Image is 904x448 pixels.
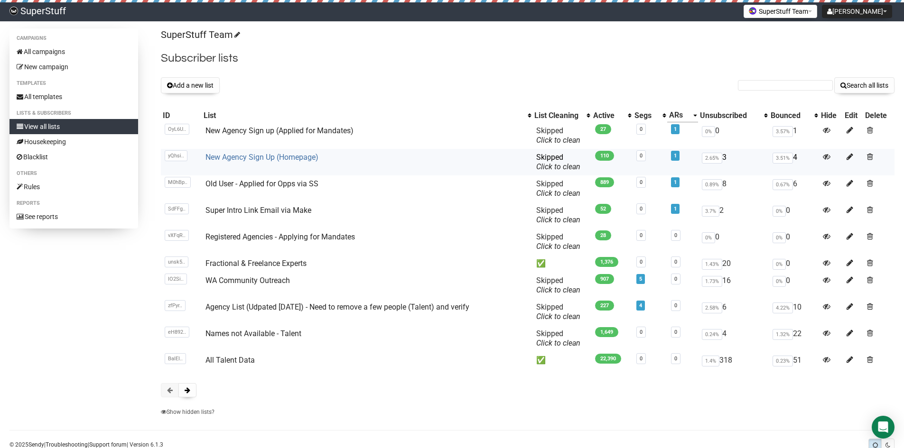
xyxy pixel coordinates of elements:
span: Skipped [536,329,580,347]
a: New campaign [9,59,138,74]
td: 10 [769,299,819,325]
td: 1 [769,122,819,149]
a: All campaigns [9,44,138,59]
a: See reports [9,209,138,224]
span: 28 [595,230,611,240]
th: ARs: Descending sort applied, activate to remove the sort [667,109,698,122]
th: ID: No sort applied, sorting is disabled [161,109,202,122]
a: New Agency Sign Up (Homepage) [205,153,318,162]
a: Rules [9,179,138,194]
span: 3.57% [773,126,793,137]
button: [PERSON_NAME] [822,5,892,18]
span: 0.23% [773,356,793,366]
span: 0% [773,206,786,217]
a: Click to clean [536,242,580,251]
th: Unsubscribed: No sort applied, activate to apply an ascending sort [698,109,769,122]
a: Fractional & Freelance Experts [205,259,307,268]
a: 1 [674,153,677,159]
a: Agency List (Udpated [DATE]) - Need to remove a few people (Talent) and verify [205,302,469,311]
span: 3.7% [702,206,719,217]
div: Open Intercom Messenger [872,416,895,439]
div: ARs [669,110,689,120]
span: 0.89% [702,179,722,190]
li: Lists & subscribers [9,108,138,119]
th: Hide: No sort applied, sorting is disabled [819,109,843,122]
a: 4 [639,302,642,309]
a: 0 [640,232,643,238]
td: 0 [698,122,769,149]
span: 0% [702,126,715,137]
div: ID [163,111,200,120]
td: 6 [769,175,819,202]
div: Edit [845,111,861,120]
li: Templates [9,78,138,89]
a: Click to clean [536,162,580,171]
li: Others [9,168,138,179]
span: Skipped [536,276,580,294]
span: 227 [595,301,614,311]
a: Click to clean [536,189,580,198]
span: 1.43% [702,259,722,270]
a: Show hidden lists? [161,409,214,415]
span: 1.4% [702,356,719,366]
td: 0 [769,229,819,255]
span: 0.24% [702,329,722,340]
div: Hide [821,111,841,120]
a: Blacklist [9,149,138,165]
a: Click to clean [536,338,580,347]
td: 6 [698,299,769,325]
a: Click to clean [536,285,580,294]
td: 0 [698,229,769,255]
span: Skipped [536,206,580,224]
td: 16 [698,272,769,299]
a: Super Intro Link Email via Make [205,206,311,215]
li: Reports [9,198,138,209]
a: Housekeeping [9,134,138,149]
span: 889 [595,177,614,187]
a: Support forum [89,441,127,448]
span: Skipped [536,126,580,145]
button: SuperStuff Team [744,5,817,18]
td: 0 [769,202,819,229]
img: favicons [749,7,756,15]
td: 22 [769,325,819,352]
span: BaIEI.. [165,353,186,364]
a: 0 [640,179,643,185]
td: 2 [698,202,769,229]
div: Bounced [771,111,810,120]
td: 318 [698,352,769,369]
th: Segs: No sort applied, activate to apply an ascending sort [633,109,667,122]
a: 0 [674,329,677,335]
th: List: No sort applied, activate to apply an ascending sort [202,109,532,122]
li: Campaigns [9,33,138,44]
span: unsk5.. [165,256,188,267]
td: 51 [769,352,819,369]
th: Bounced: No sort applied, activate to apply an ascending sort [769,109,819,122]
div: Active [593,111,623,120]
span: 1,649 [595,327,618,337]
span: M0hBp.. [165,177,191,188]
a: All templates [9,89,138,104]
a: 0 [640,153,643,159]
th: Delete: No sort applied, sorting is disabled [863,109,895,122]
span: lO2Si.. [165,274,187,284]
div: Delete [865,111,893,120]
a: 0 [674,259,677,265]
td: 0 [769,255,819,272]
div: Unsubscribed [700,111,760,120]
td: 20 [698,255,769,272]
span: 0% [773,259,786,270]
span: eH892.. [165,327,189,338]
a: 0 [640,356,643,362]
span: OyL6U.. [165,124,189,135]
a: View all lists [9,119,138,134]
a: 0 [674,302,677,309]
button: Add a new list [161,77,220,93]
span: 1.73% [702,276,722,287]
span: 0% [773,276,786,287]
td: 0 [769,272,819,299]
span: 0.67% [773,179,793,190]
td: ✅ [532,255,591,272]
span: Skipped [536,179,580,198]
span: 907 [595,274,614,284]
